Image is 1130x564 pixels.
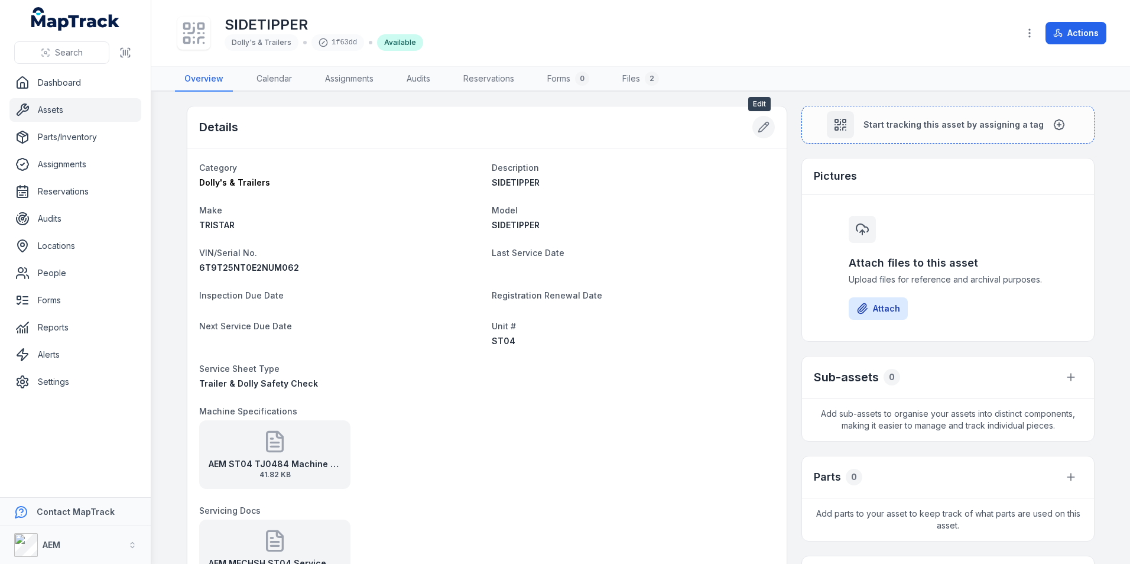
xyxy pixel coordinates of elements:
[199,505,261,516] span: Servicing Docs
[199,262,299,273] span: 6T9T25NT0E2NUM062
[454,67,524,92] a: Reservations
[814,469,841,485] h3: Parts
[884,369,900,385] div: 0
[199,378,318,388] span: Trailer & Dolly Safety Check
[9,289,141,312] a: Forms
[225,15,423,34] h1: SIDETIPPER
[9,98,141,122] a: Assets
[9,207,141,231] a: Audits
[9,261,141,285] a: People
[199,364,280,374] span: Service Sheet Type
[814,168,857,184] h3: Pictures
[199,406,297,416] span: Machine Specifications
[9,71,141,95] a: Dashboard
[311,34,364,51] div: 1f63dd
[232,38,291,47] span: Dolly's & Trailers
[175,67,233,92] a: Overview
[492,248,564,258] span: Last Service Date
[863,119,1044,131] span: Start tracking this asset by assigning a tag
[9,316,141,339] a: Reports
[1045,22,1106,44] button: Actions
[199,220,235,230] span: TRISTAR
[199,321,292,331] span: Next Service Due Date
[209,470,341,479] span: 41.82 KB
[43,540,60,550] strong: AEM
[492,163,539,173] span: Description
[575,72,589,86] div: 0
[199,177,270,187] span: Dolly's & Trailers
[492,336,515,346] span: ST04
[316,67,383,92] a: Assignments
[377,34,423,51] div: Available
[9,180,141,203] a: Reservations
[199,248,257,258] span: VIN/Serial No.
[492,321,516,331] span: Unit #
[802,498,1094,541] span: Add parts to your asset to keep track of what parts are used on this asset.
[247,67,301,92] a: Calendar
[14,41,109,64] button: Search
[199,205,222,215] span: Make
[538,67,599,92] a: Forms0
[199,119,238,135] h2: Details
[492,290,602,300] span: Registration Renewal Date
[849,297,908,320] button: Attach
[209,458,341,470] strong: AEM ST04 TJ0484 Machine Specifications
[9,153,141,176] a: Assignments
[849,255,1047,271] h3: Attach files to this asset
[55,47,83,59] span: Search
[802,398,1094,441] span: Add sub-assets to organise your assets into distinct components, making it easier to manage and t...
[9,125,141,149] a: Parts/Inventory
[9,343,141,367] a: Alerts
[748,97,771,111] span: Edit
[846,469,862,485] div: 0
[199,163,237,173] span: Category
[492,220,540,230] span: SIDETIPPER
[397,67,440,92] a: Audits
[814,369,879,385] h2: Sub-assets
[645,72,659,86] div: 2
[492,177,540,187] span: SIDETIPPER
[849,274,1047,286] span: Upload files for reference and archival purposes.
[613,67,668,92] a: Files2
[9,370,141,394] a: Settings
[492,205,518,215] span: Model
[801,106,1095,144] button: Start tracking this asset by assigning a tag
[31,7,120,31] a: MapTrack
[37,507,115,517] strong: Contact MapTrack
[9,234,141,258] a: Locations
[199,290,284,300] span: Inspection Due Date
